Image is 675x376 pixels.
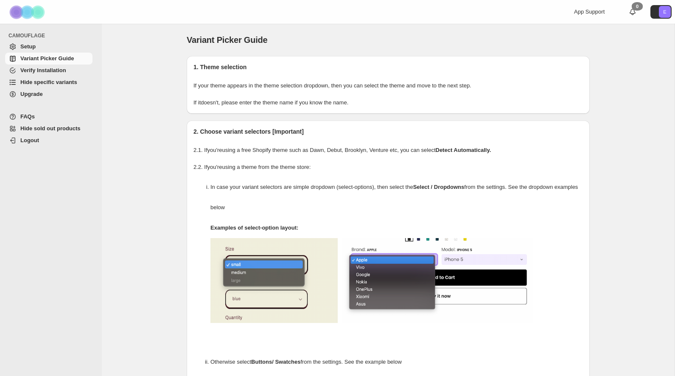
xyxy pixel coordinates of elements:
a: FAQs [5,111,92,123]
img: camouflage-select-options [210,238,338,323]
button: Avatar with initials E [650,5,672,19]
span: Hide specific variants [20,79,77,85]
div: 0 [632,2,643,11]
span: Variant Picker Guide [20,55,74,62]
span: Verify Installation [20,67,66,73]
span: Upgrade [20,91,43,97]
p: Otherwise select from the settings. See the example below [210,352,583,372]
h2: 1. Theme selection [193,63,583,71]
a: Verify Installation [5,65,92,76]
span: App Support [574,8,605,15]
p: In case your variant selectors are simple dropdown (select-options), then select the from the set... [210,177,583,218]
a: Upgrade [5,88,92,100]
a: Variant Picker Guide [5,53,92,65]
p: If your theme appears in the theme selection dropdown, then you can select the theme and move to ... [193,81,583,90]
p: 2.1. If you're using a free Shopify theme such as Dawn, Debut, Brooklyn, Venture etc, you can select [193,146,583,154]
a: Logout [5,135,92,146]
strong: Examples of select-option layout: [210,224,298,231]
strong: Buttons/ Swatches [251,359,300,365]
p: 2.2. If you're using a theme from the theme store: [193,163,583,171]
a: 0 [628,8,637,16]
text: E [663,9,666,14]
a: Hide specific variants [5,76,92,88]
span: CAMOUFLAGE [8,32,96,39]
span: FAQs [20,113,35,120]
a: Setup [5,41,92,53]
a: Hide sold out products [5,123,92,135]
span: Variant Picker Guide [187,35,268,45]
p: If it doesn't , please enter the theme name if you know the name. [193,98,583,107]
img: camouflage-select-options-2 [342,238,533,323]
span: Logout [20,137,39,143]
span: Setup [20,43,36,50]
strong: Detect Automatically. [436,147,491,153]
img: Camouflage [7,0,49,24]
span: Avatar with initials E [659,6,671,18]
strong: Select / Dropdowns [413,184,465,190]
span: Hide sold out products [20,125,81,132]
h2: 2. Choose variant selectors [Important] [193,127,583,136]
